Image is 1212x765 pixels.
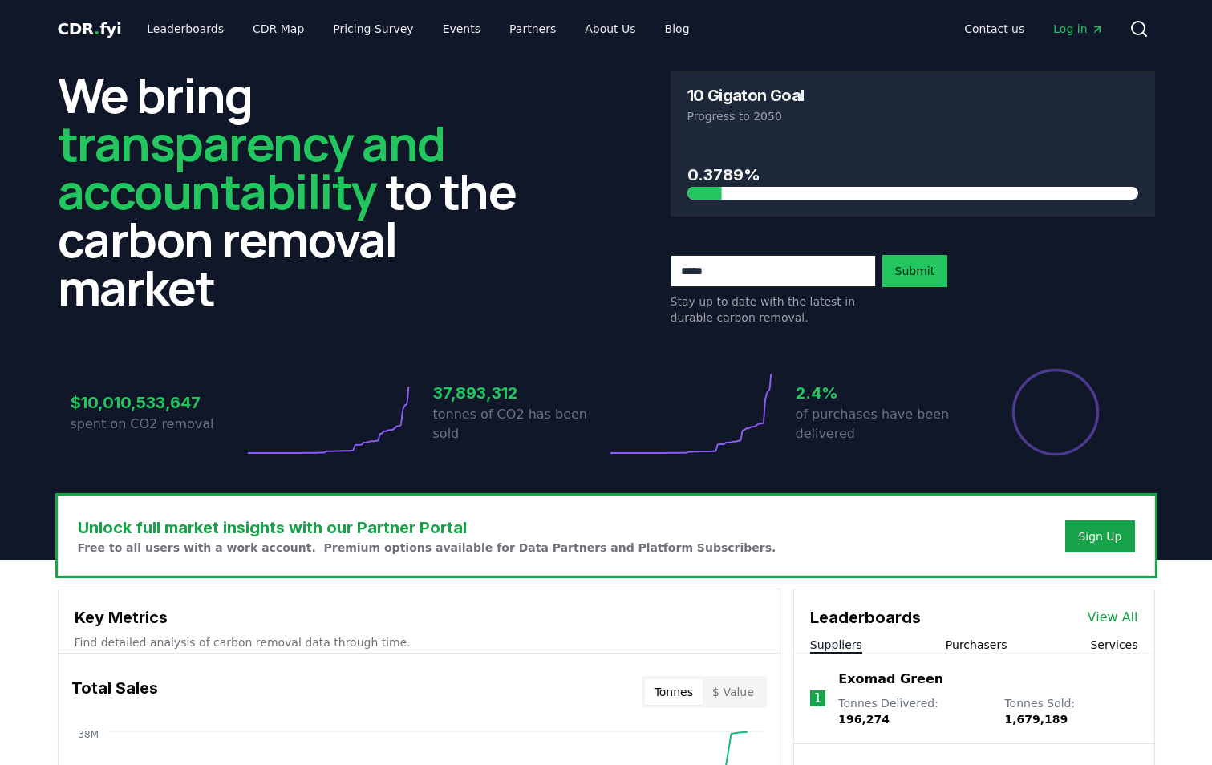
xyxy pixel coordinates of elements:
button: Purchasers [946,637,1007,653]
p: Free to all users with a work account. Premium options available for Data Partners and Platform S... [78,540,776,556]
span: 1,679,189 [1004,713,1068,726]
h3: Key Metrics [75,605,764,629]
h3: Leaderboards [810,605,921,629]
nav: Main [134,14,702,43]
h3: 2.4% [796,381,969,405]
h2: We bring to the carbon removal market [58,71,542,311]
nav: Main [951,14,1116,43]
a: Exomad Green [838,670,943,689]
span: transparency and accountability [58,110,445,224]
button: Submit [882,255,948,287]
a: Partners [497,14,569,43]
p: spent on CO2 removal [71,415,244,434]
p: Stay up to date with the latest in durable carbon removal. [671,293,876,326]
span: Log in [1053,21,1103,37]
h3: 0.3789% [687,163,1138,187]
h3: 37,893,312 [433,381,606,405]
a: CDR Map [240,14,317,43]
a: Events [430,14,493,43]
span: CDR fyi [58,19,122,38]
button: Sign Up [1065,520,1134,552]
a: CDR.fyi [58,18,122,40]
p: tonnes of CO2 has been sold [433,405,606,443]
p: Tonnes Sold : [1004,695,1137,727]
p: Progress to 2050 [687,108,1138,124]
button: $ Value [703,679,764,705]
a: Log in [1040,14,1116,43]
p: 1 [813,689,821,708]
a: Pricing Survey [320,14,426,43]
h3: $10,010,533,647 [71,391,244,415]
a: Leaderboards [134,14,237,43]
h3: 10 Gigaton Goal [687,87,805,103]
h3: Total Sales [71,676,158,708]
a: Blog [652,14,703,43]
a: Contact us [951,14,1037,43]
p: Find detailed analysis of carbon removal data through time. [75,634,764,650]
tspan: 38M [78,729,99,740]
h3: Unlock full market insights with our Partner Portal [78,516,776,540]
div: Percentage of sales delivered [1011,367,1101,457]
span: . [94,19,99,38]
p: Tonnes Delivered : [838,695,988,727]
button: Services [1090,637,1137,653]
a: Sign Up [1078,528,1121,544]
p: of purchases have been delivered [796,405,969,443]
a: View All [1088,608,1138,627]
span: 196,274 [838,713,890,726]
a: About Us [572,14,648,43]
button: Suppliers [810,637,862,653]
button: Tonnes [645,679,703,705]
